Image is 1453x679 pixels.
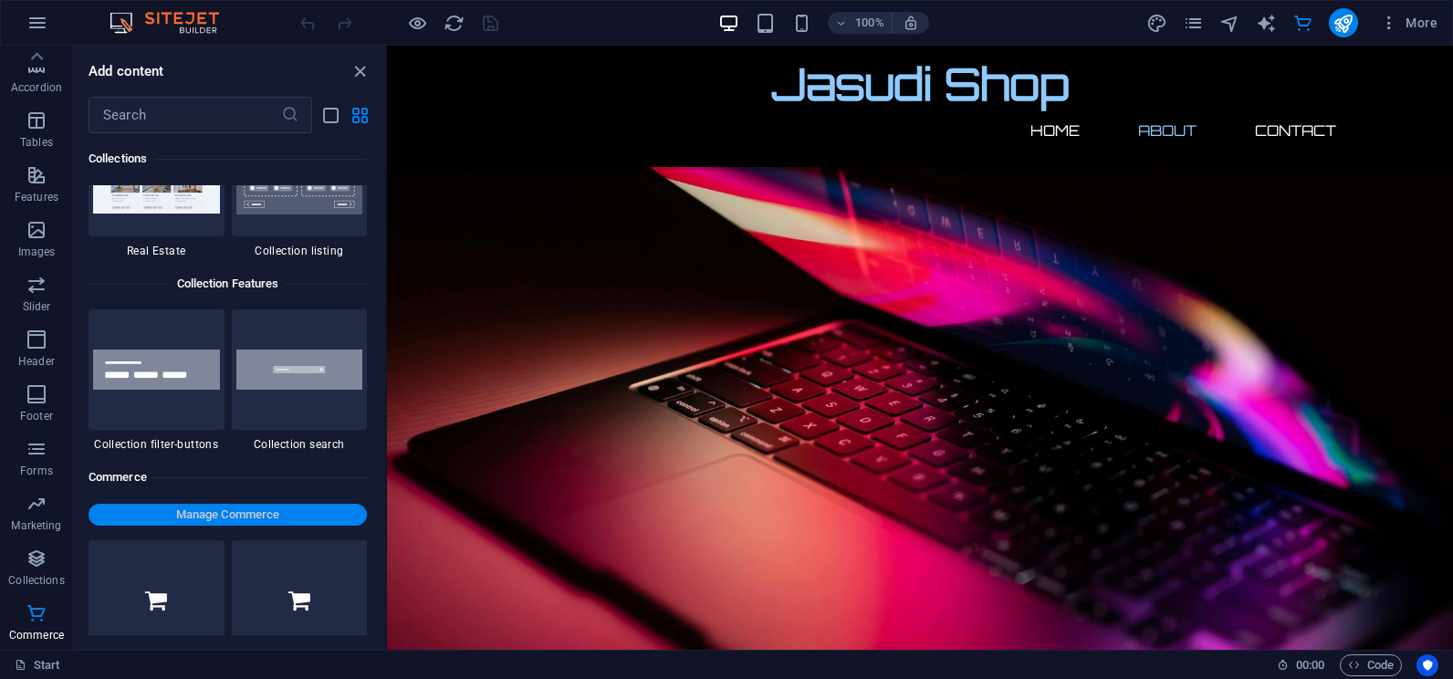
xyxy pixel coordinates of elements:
[1183,12,1205,34] button: pages
[1329,8,1358,37] button: publish
[828,12,893,34] button: 100%
[236,350,363,391] img: collections-search-bar.svg
[1146,12,1168,34] button: design
[89,437,225,452] span: Collection filter-buttons
[170,273,287,295] h6: Collection Features
[1277,654,1325,676] h6: Session time
[11,518,61,533] p: Marketing
[1183,13,1204,34] i: Pages (Ctrl+Alt+S)
[443,12,465,34] button: reload
[20,464,53,478] p: Forms
[8,573,64,588] p: Collections
[1416,654,1438,676] button: Usercentrics
[1348,654,1394,676] span: Code
[1146,13,1167,34] i: Design (Ctrl+Alt+Y)
[93,350,220,391] img: collections-filter.svg
[1256,13,1277,34] i: AI Writer
[89,309,225,452] div: Collection filter-buttons
[349,60,371,82] button: close panel
[232,116,368,258] div: Collection listing
[1296,654,1324,676] span: 00 00
[11,80,62,95] p: Accordion
[1292,13,1313,34] i: Commerce
[89,97,281,133] input: Search
[89,466,367,488] h6: Commerce
[444,13,465,34] i: Reload page
[1380,14,1437,32] span: More
[15,654,60,676] a: Click to cancel selection. Double-click to open Pages
[105,12,242,34] img: Editor Logo
[89,60,164,82] h6: Add content
[9,628,64,642] p: Commerce
[18,354,55,369] p: Header
[20,409,53,423] p: Footer
[1256,12,1278,34] button: text_generator
[232,309,368,452] div: Collection search
[1340,654,1402,676] button: Code
[89,504,367,526] button: Manage Commerce
[855,12,884,34] h6: 100%
[18,245,56,259] p: Images
[406,12,428,34] button: Click here to leave preview mode and continue editing
[89,244,225,258] span: Real Estate
[1219,12,1241,34] button: navigator
[96,504,360,526] span: Manage Commerce
[23,299,51,314] p: Slider
[232,437,368,452] span: Collection search
[1333,13,1354,34] i: Publish
[89,116,225,258] div: Real Estate
[1219,13,1240,34] i: Navigator
[903,15,919,31] i: On resize automatically adjust zoom level to fit chosen device.
[232,244,368,258] span: Collection listing
[1373,8,1445,37] button: More
[349,104,371,126] button: grid-view
[89,148,367,170] h6: Collections
[15,190,58,204] p: Features
[1309,658,1312,672] span: :
[1292,12,1314,34] button: commerce
[319,104,341,126] button: list-view
[20,135,53,150] p: Tables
